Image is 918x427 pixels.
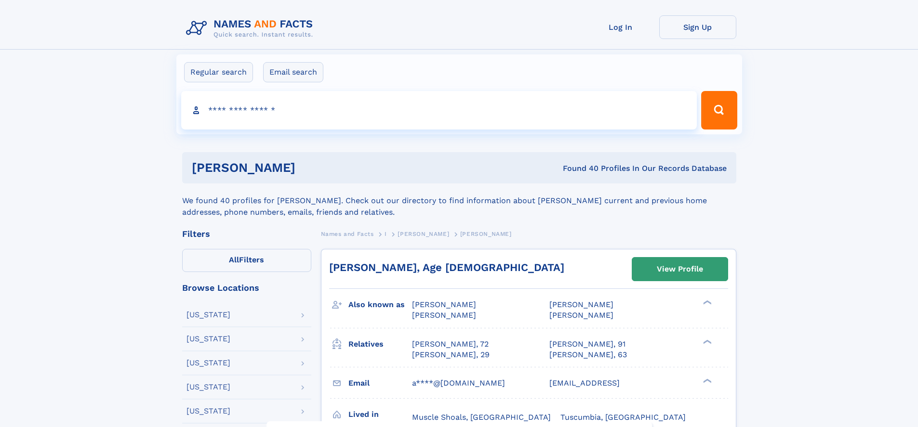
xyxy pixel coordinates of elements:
div: [US_STATE] [186,383,230,391]
h3: Also known as [348,297,412,313]
a: [PERSON_NAME], 29 [412,349,490,360]
div: [US_STATE] [186,407,230,415]
span: Muscle Shoals, [GEOGRAPHIC_DATA] [412,413,551,422]
img: Logo Names and Facts [182,15,321,41]
a: Log In [582,15,659,39]
span: [PERSON_NAME] [460,231,512,237]
span: [PERSON_NAME] [549,300,613,309]
label: Filters [182,249,311,272]
div: Filters [182,230,311,238]
label: Regular search [184,62,253,82]
label: Email search [263,62,323,82]
a: [PERSON_NAME] [398,228,449,240]
a: [PERSON_NAME], 91 [549,339,625,349]
div: [US_STATE] [186,311,230,319]
a: [PERSON_NAME], Age [DEMOGRAPHIC_DATA] [329,261,564,273]
a: Sign Up [659,15,736,39]
h3: Relatives [348,336,412,352]
span: [PERSON_NAME] [549,311,613,320]
div: [US_STATE] [186,359,230,367]
div: [US_STATE] [186,335,230,343]
a: View Profile [632,258,728,281]
a: [PERSON_NAME], 72 [412,339,489,349]
span: [PERSON_NAME] [412,311,476,320]
div: View Profile [657,258,703,280]
span: [PERSON_NAME] [412,300,476,309]
button: Search Button [701,91,737,129]
a: [PERSON_NAME], 63 [549,349,627,360]
span: I [385,231,387,237]
h1: [PERSON_NAME] [192,162,429,174]
a: I [385,228,387,240]
span: [EMAIL_ADDRESS] [549,378,620,388]
div: We found 40 profiles for [PERSON_NAME]. Check out our directory to find information about [PERSON... [182,183,736,218]
span: Tuscumbia, [GEOGRAPHIC_DATA] [560,413,686,422]
span: All [229,255,239,264]
div: ❯ [701,338,712,345]
h3: Email [348,375,412,391]
h3: Lived in [348,406,412,423]
span: [PERSON_NAME] [398,231,449,237]
a: Names and Facts [321,228,374,240]
div: Browse Locations [182,284,311,292]
div: Found 40 Profiles In Our Records Database [429,163,727,174]
div: ❯ [701,299,712,306]
div: ❯ [701,377,712,384]
input: search input [181,91,697,129]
